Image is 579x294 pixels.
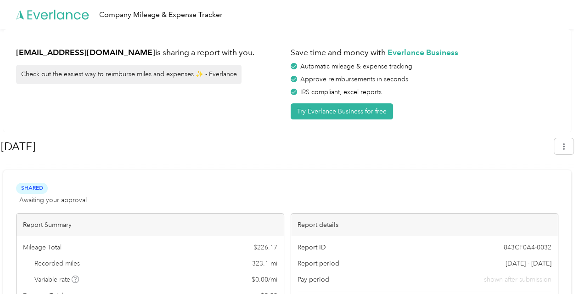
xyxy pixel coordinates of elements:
[298,275,329,284] span: Pay period
[19,195,87,205] span: Awaiting your approval
[300,75,408,83] span: Approve reimbursements in seconds
[252,259,277,268] span: 323.1 mi
[291,214,558,236] div: Report details
[253,243,277,252] span: $ 226.17
[291,47,559,58] h1: Save time and money with
[388,47,458,57] strong: Everlance Business
[23,243,62,252] span: Mileage Total
[291,103,393,119] button: Try Everlance Business for free
[16,47,155,57] strong: [EMAIL_ADDRESS][DOMAIN_NAME]
[300,88,382,96] span: IRS compliant, excel reports
[17,214,284,236] div: Report Summary
[16,183,48,193] span: Shared
[16,47,284,58] h1: is sharing a report with you.
[16,65,242,84] div: Check out the easiest way to reimburse miles and expenses ✨ - Everlance
[34,275,79,284] span: Variable rate
[1,136,548,158] h1: Aug 2025
[484,275,551,284] span: shown after submission
[34,259,80,268] span: Recorded miles
[252,275,277,284] span: $ 0.00 / mi
[298,243,326,252] span: Report ID
[506,259,551,268] span: [DATE] - [DATE]
[504,243,551,252] span: 843CF0A4-0032
[298,259,339,268] span: Report period
[99,9,223,21] div: Company Mileage & Expense Tracker
[300,62,412,70] span: Automatic mileage & expense tracking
